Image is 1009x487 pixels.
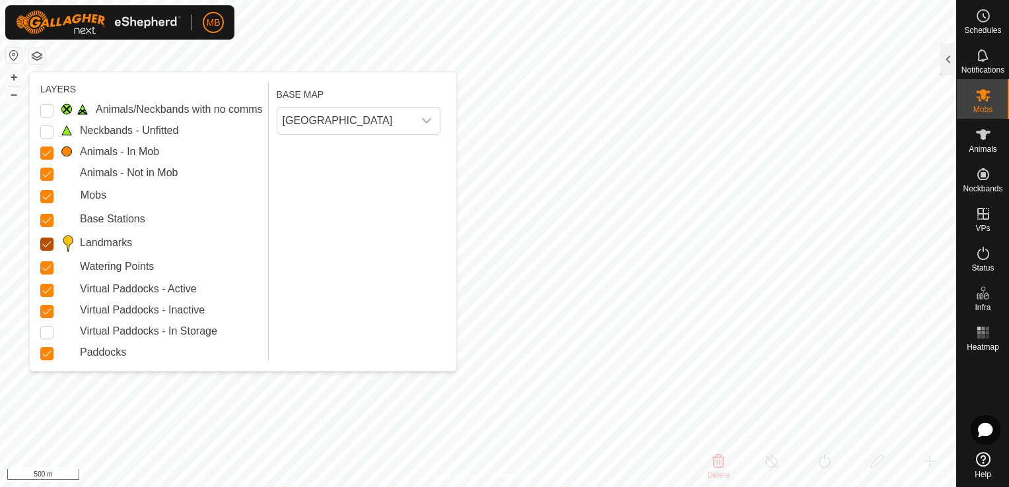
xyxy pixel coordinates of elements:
label: Watering Points [80,259,154,275]
span: Status [971,264,994,272]
label: Animals - Not in Mob [80,165,178,181]
span: Schedules [964,26,1001,34]
span: New Zealand [277,108,413,134]
div: LAYERS [40,82,263,96]
label: Neckbands - Unfitted [80,123,178,139]
label: Virtual Paddocks - In Storage [80,323,217,339]
label: Animals - In Mob [80,144,159,160]
label: Mobs [81,187,106,203]
span: Animals [969,145,997,153]
button: – [6,86,22,102]
a: Privacy Policy [426,470,475,482]
span: Neckbands [963,185,1002,193]
div: BASE MAP [277,82,440,102]
span: Infra [975,304,991,311]
div: dropdown trigger [413,108,440,134]
label: Animals/Neckbands with no comms [96,102,263,117]
span: Mobs [973,106,992,114]
button: + [6,69,22,85]
button: Reset Map [6,48,22,63]
label: Virtual Paddocks - Active [80,281,197,297]
a: Help [957,447,1009,484]
button: Map Layers [29,48,45,64]
label: Paddocks [80,344,126,360]
label: Landmarks [80,235,132,251]
span: VPs [975,224,990,232]
a: Contact Us [491,470,530,482]
label: Virtual Paddocks - Inactive [80,302,205,318]
span: MB [207,16,221,30]
span: Notifications [961,66,1004,74]
span: Help [975,471,991,478]
span: Heatmap [967,343,999,351]
label: Base Stations [80,211,145,227]
img: Gallagher Logo [16,11,181,34]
